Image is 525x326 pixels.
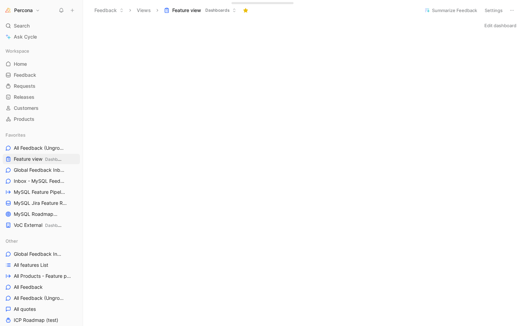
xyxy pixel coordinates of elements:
[3,81,80,91] a: Requests
[14,295,64,302] span: All Feedback (Ungrouped)
[3,236,80,325] div: OtherGlobal Feedback InboxAll features ListAll Products - Feature pipelineAll FeedbackAll Feedbac...
[14,116,34,123] span: Products
[3,304,80,314] a: All quotes
[14,222,63,229] span: VoC External
[3,21,80,31] div: Search
[481,21,519,30] button: Edit dashboard
[3,92,80,102] a: Releases
[14,167,65,174] span: Global Feedback Inbox
[14,61,27,67] span: Home
[14,251,63,257] span: Global Feedback Inbox
[14,105,39,112] span: Customers
[4,7,11,14] img: Percona
[14,273,71,280] span: All Products - Feature pipeline
[3,220,80,230] a: VoC ExternalDashboards
[14,83,35,90] span: Requests
[14,145,66,152] span: All Feedback (Ungrouped)
[3,165,80,175] a: Global Feedback Inbox
[56,212,71,217] span: MySQL
[3,209,80,219] a: MySQL RoadmapMySQL
[3,59,80,69] a: Home
[14,72,36,78] span: Feedback
[3,282,80,292] a: All Feedback
[14,317,58,324] span: ICP Roadmap (test)
[14,178,66,185] span: Inbox - MySQL Feedback
[6,132,25,138] span: Favorites
[172,7,201,14] span: Feature view
[3,236,80,246] div: Other
[3,32,80,42] a: Ask Cycle
[6,238,18,244] span: Other
[14,189,66,196] span: MySQL Feature Pipeline
[3,260,80,270] a: All features List
[14,33,37,41] span: Ask Cycle
[421,6,480,15] button: Summarize Feedback
[3,103,80,113] a: Customers
[14,284,43,291] span: All Feedback
[3,143,80,153] a: All Feedback (Ungrouped)
[3,293,80,303] a: All Feedback (Ungrouped)
[91,5,127,15] button: Feedback
[45,157,68,162] span: Dashboards
[134,5,154,15] button: Views
[3,198,80,208] a: MySQL Jira Feature Requests
[6,48,29,54] span: Workspace
[3,249,80,259] a: Global Feedback Inbox
[3,6,42,15] button: PerconaPercona
[14,306,36,313] span: All quotes
[3,130,80,140] div: Favorites
[482,6,506,15] button: Settings
[205,7,229,14] span: Dashboards
[14,22,30,30] span: Search
[14,211,64,218] span: MySQL Roadmap
[14,94,34,101] span: Releases
[3,315,80,325] a: ICP Roadmap (test)
[3,46,80,56] div: Workspace
[3,114,80,124] a: Products
[3,176,80,186] a: Inbox - MySQL Feedback
[14,7,33,13] h1: Percona
[14,200,68,207] span: MySQL Jira Feature Requests
[3,271,80,281] a: All Products - Feature pipeline
[45,223,68,228] span: Dashboards
[14,156,63,163] span: Feature view
[3,187,80,197] a: MySQL Feature Pipeline
[14,262,48,269] span: All features List
[161,5,239,15] button: Feature viewDashboards
[3,70,80,80] a: Feedback
[3,154,80,164] a: Feature viewDashboards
